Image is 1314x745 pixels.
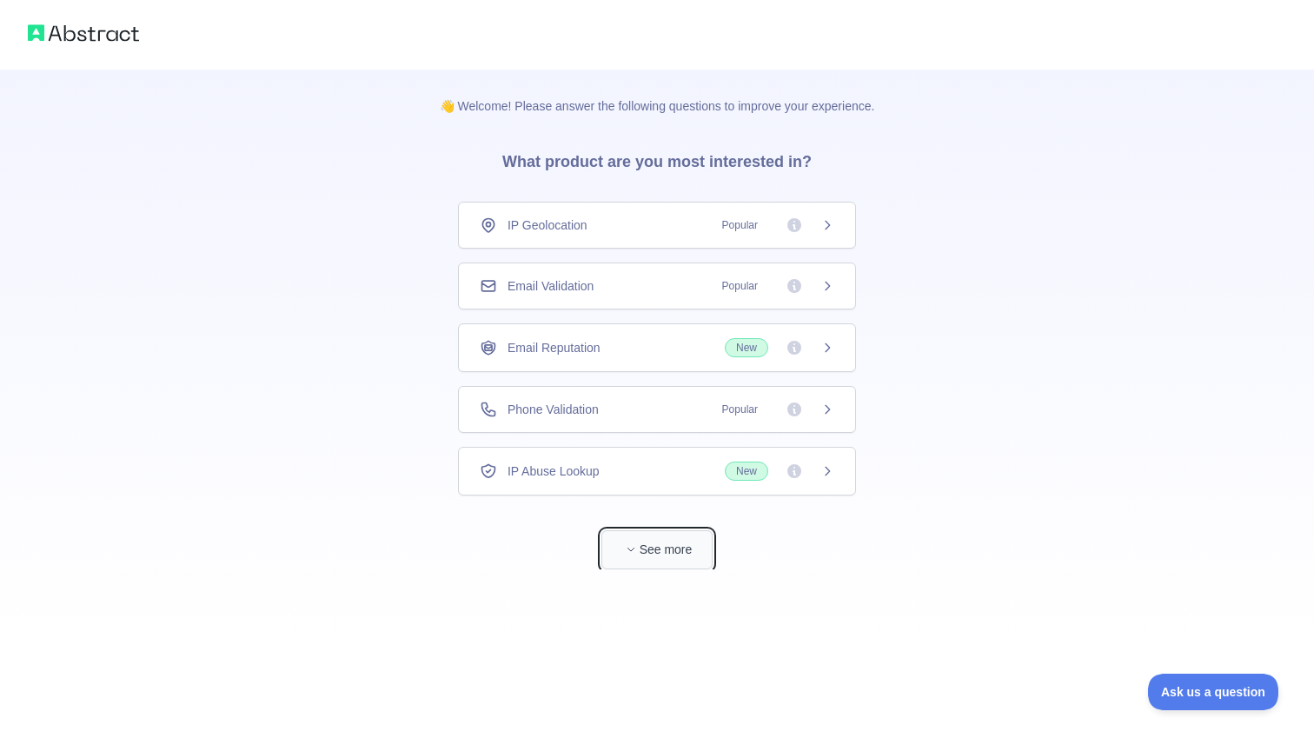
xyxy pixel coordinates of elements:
span: IP Geolocation [508,216,587,234]
span: Popular [712,277,768,295]
span: Email Reputation [508,339,601,356]
span: IP Abuse Lookup [508,462,600,480]
span: New [725,338,768,357]
img: Abstract logo [28,21,139,45]
span: New [725,462,768,481]
p: 👋 Welcome! Please answer the following questions to improve your experience. [412,70,903,115]
span: Popular [712,401,768,418]
span: Popular [712,216,768,234]
span: Phone Validation [508,401,599,418]
iframe: Toggle Customer Support [1148,674,1279,710]
h3: What product are you most interested in? [474,115,839,202]
span: Email Validation [508,277,594,295]
button: See more [601,530,713,569]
